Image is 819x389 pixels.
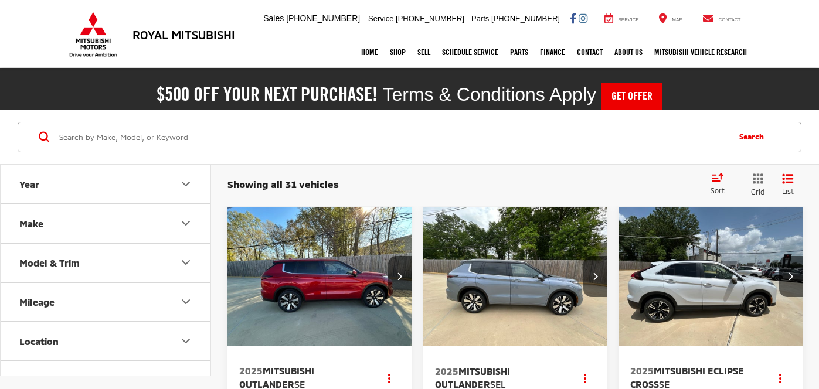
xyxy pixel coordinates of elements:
span: Grid [751,187,764,197]
span: Service [368,14,393,23]
img: 2025 Mitsubishi Outlander SEL [423,207,609,347]
button: Select sort value [705,173,738,196]
span: 2025 [435,366,458,377]
a: Home [355,37,384,67]
button: LocationLocation [1,322,212,360]
a: Contact [571,37,609,67]
div: Model & Trim [179,255,193,269]
a: Facebook: Click to visit our Facebook page [570,13,576,23]
a: Parts: Opens in a new tab [504,37,534,67]
div: Location [19,336,59,347]
img: 2025 Mitsubishi Outlander SE [227,207,413,346]
a: 2025 Mitsubishi Outlander SEL2025 Mitsubishi Outlander SEL2025 Mitsubishi Outlander SEL2025 Mitsu... [423,207,609,346]
div: Location [179,334,193,348]
span: [PHONE_NUMBER] [491,14,560,23]
a: About Us [609,37,648,67]
button: Actions [770,367,791,388]
a: Finance [534,37,571,67]
a: Contact [694,13,750,25]
span: Map [672,17,682,22]
button: Next image [583,256,607,297]
span: dropdown dots [779,373,781,383]
div: Mileage [19,296,55,308]
span: Terms & Conditions Apply [382,84,596,105]
div: Dealership [19,375,67,386]
span: Service [619,17,639,22]
a: Shop [384,37,412,67]
button: Grid View [738,173,773,197]
button: Next image [388,256,412,297]
button: MileageMileage [1,283,212,321]
span: Parts [471,14,489,23]
span: [PHONE_NUMBER] [396,14,464,23]
div: Make [19,218,43,229]
a: Mitsubishi Vehicle Research [648,37,753,67]
span: Mitsubishi Outlander [239,365,314,389]
a: 2025 Mitsubishi Outlander SE2025 Mitsubishi Outlander SE2025 Mitsubishi Outlander SE2025 Mitsubis... [227,207,413,346]
a: Sell [412,37,436,67]
span: dropdown dots [388,373,390,383]
span: dropdown dots [584,373,586,383]
img: Mitsubishi [67,12,120,57]
div: 2025 Mitsubishi Eclipse Cross SE 0 [618,207,804,346]
button: Search [728,122,781,152]
div: 2025 Mitsubishi Outlander SE 0 [227,207,413,346]
div: Model & Trim [19,257,80,268]
span: Sales [263,13,284,23]
a: Map [650,13,691,25]
span: Showing all 31 vehicles [227,178,339,190]
button: YearYear [1,165,212,203]
span: List [782,186,794,196]
button: Actions [575,367,595,388]
span: Contact [718,17,740,22]
span: Sort [711,186,725,194]
div: Year [19,179,39,190]
input: Search by Make, Model, or Keyword [58,123,728,151]
button: Actions [379,367,400,388]
span: Mitsubishi Eclipse Cross [630,365,744,389]
h2: $500 off your next purchase! [157,86,378,103]
a: Schedule Service: Opens in a new tab [436,37,504,67]
button: Model & TrimModel & Trim [1,244,212,282]
button: Next image [779,256,803,297]
div: Mileage [179,295,193,309]
div: Dealership [179,373,193,387]
div: Year [179,177,193,191]
span: [PHONE_NUMBER] [286,13,360,23]
button: List View [773,173,803,197]
h3: Royal Mitsubishi [132,28,235,41]
button: MakeMake [1,204,212,243]
a: 2025 Mitsubishi Eclipse Cross SE2025 Mitsubishi Eclipse Cross SE2025 Mitsubishi Eclipse Cross SE2... [618,207,804,346]
a: Instagram: Click to visit our Instagram page [579,13,587,23]
a: Get Offer [601,83,662,110]
span: 2025 [630,365,654,376]
img: 2025 Mitsubishi Eclipse Cross SE [618,207,804,346]
span: 2025 [239,365,263,376]
div: 2025 Mitsubishi Outlander SEL 0 [423,207,609,346]
a: Service [596,13,648,25]
div: Make [179,216,193,230]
